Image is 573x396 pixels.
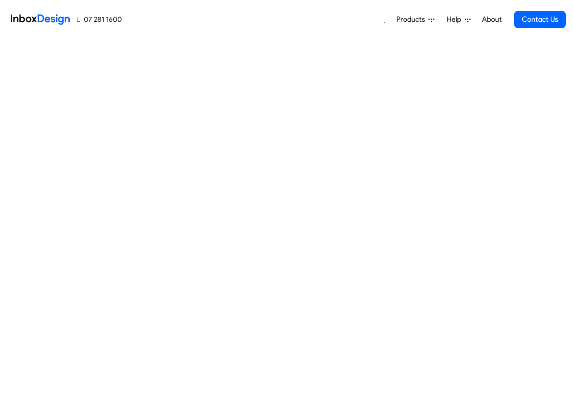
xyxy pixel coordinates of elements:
a: 07 281 1600 [77,14,122,25]
a: Help [443,10,474,29]
a: About [479,10,504,29]
span: Products [396,14,429,25]
span: Help [447,14,465,25]
a: Products [393,10,438,29]
a: Contact Us [514,11,566,28]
